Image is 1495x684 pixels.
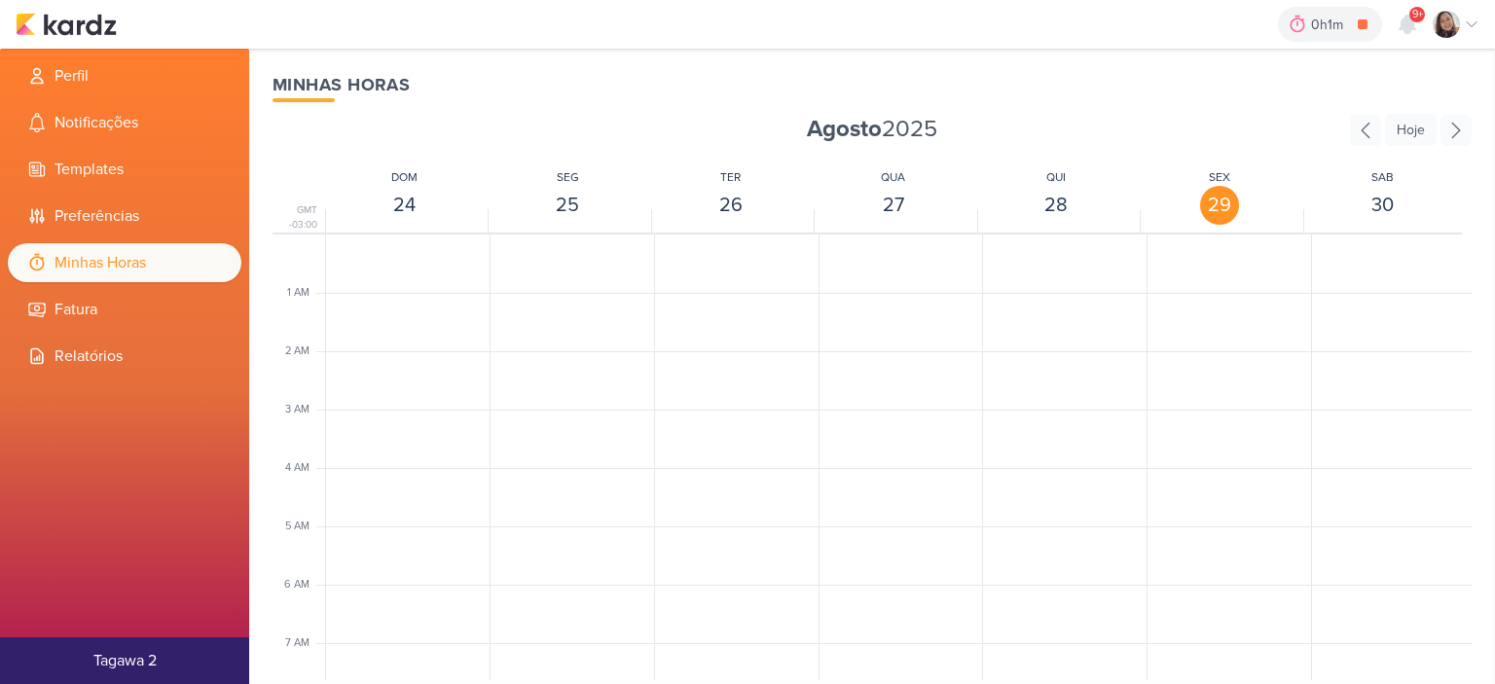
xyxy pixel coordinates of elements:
li: Relatórios [8,337,241,376]
div: 27 [874,186,913,225]
span: 9+ [1412,7,1423,22]
div: TER [720,168,741,186]
div: 2 AM [285,343,321,360]
div: 26 [711,186,750,225]
div: 3 AM [285,402,321,418]
div: SEG [557,168,579,186]
div: 5 AM [285,519,321,535]
div: 24 [385,186,424,225]
li: Templates [8,150,241,189]
div: QUI [1046,168,1066,186]
div: QUA [881,168,905,186]
div: 4 AM [285,460,321,477]
div: 28 [1037,186,1076,225]
div: 25 [548,186,587,225]
div: Minhas Horas [273,72,1472,98]
div: 1 AM [287,285,321,302]
div: 30 [1363,186,1402,225]
div: SAB [1371,168,1394,186]
div: 0h1m [1311,15,1349,35]
li: Fatura [8,290,241,329]
div: SEX [1209,168,1230,186]
li: Notificações [8,103,241,142]
div: Hoje [1385,114,1437,146]
strong: Agosto [807,115,882,143]
img: kardz.app [16,13,117,36]
li: Minhas Horas [8,243,241,282]
div: 29 [1200,186,1239,225]
li: Perfil [8,56,241,95]
div: 7 AM [285,635,321,652]
img: Sharlene Khoury [1433,11,1460,38]
li: Preferências [8,197,241,235]
div: 6 AM [284,577,321,594]
div: GMT -03:00 [273,203,321,233]
div: DOM [391,168,418,186]
span: 2025 [807,114,937,145]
